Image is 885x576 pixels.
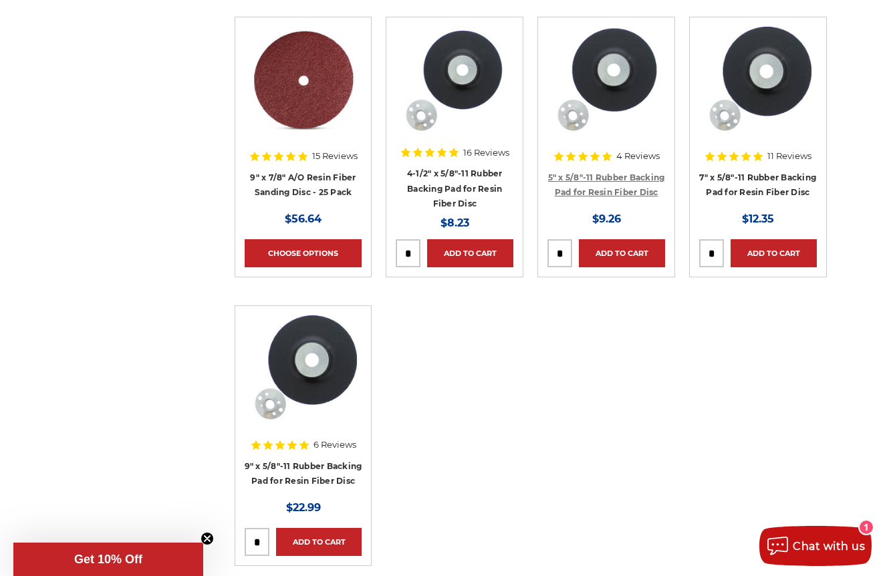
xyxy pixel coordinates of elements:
[553,27,660,134] img: 5 Inch Backing Pad for resin fiber disc with 5/8"-11 locking nut rubber
[767,152,811,160] span: 11 Reviews
[245,239,362,267] a: Choose Options
[731,239,817,267] a: Add to Cart
[699,27,817,144] a: 7" Resin Fiber Rubber Backing Pad 5/8-11 nut
[793,540,865,553] span: Chat with us
[705,27,811,134] img: 7" Resin Fiber Rubber Backing Pad 5/8-11 nut
[276,528,362,556] a: Add to Cart
[463,148,509,157] span: 16 Reviews
[245,27,362,144] a: 9" x 7/8" Aluminum Oxide Resin Fiber Disc
[579,239,665,267] a: Add to Cart
[427,239,513,267] a: Add to Cart
[548,172,665,198] a: 5" x 5/8"-11 Rubber Backing Pad for Resin Fiber Disc
[616,152,660,160] span: 4 Reviews
[286,501,321,514] span: $22.99
[245,461,362,486] a: 9" x 5/8"-11 Rubber Backing Pad for Resin Fiber Disc
[250,172,356,198] a: 9" x 7/8" A/O Resin Fiber Sanding Disc - 25 Pack
[201,532,214,545] button: Close teaser
[245,315,362,433] a: 9" Resin Fiber Rubber Backing Pad 5/8-11 nut
[312,152,358,160] span: 15 Reviews
[313,440,356,449] span: 6 Reviews
[250,27,357,134] img: 9" x 7/8" Aluminum Oxide Resin Fiber Disc
[250,315,357,422] img: 9" Resin Fiber Rubber Backing Pad 5/8-11 nut
[699,172,816,198] a: 7" x 5/8"-11 Rubber Backing Pad for Resin Fiber Disc
[401,27,508,134] img: 4-1/2" Resin Fiber Disc Backing Pad Flexible Rubber
[440,217,469,229] span: $8.23
[592,212,621,225] span: $9.26
[396,27,513,144] a: 4-1/2" Resin Fiber Disc Backing Pad Flexible Rubber
[74,553,142,566] span: Get 10% Off
[860,521,873,534] div: 1
[407,168,503,208] a: 4-1/2" x 5/8"-11 Rubber Backing Pad for Resin Fiber Disc
[742,212,774,225] span: $12.35
[759,526,872,566] button: Chat with us
[285,212,322,225] span: $56.64
[13,543,203,576] div: Get 10% OffClose teaser
[547,27,665,144] a: 5 Inch Backing Pad for resin fiber disc with 5/8"-11 locking nut rubber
